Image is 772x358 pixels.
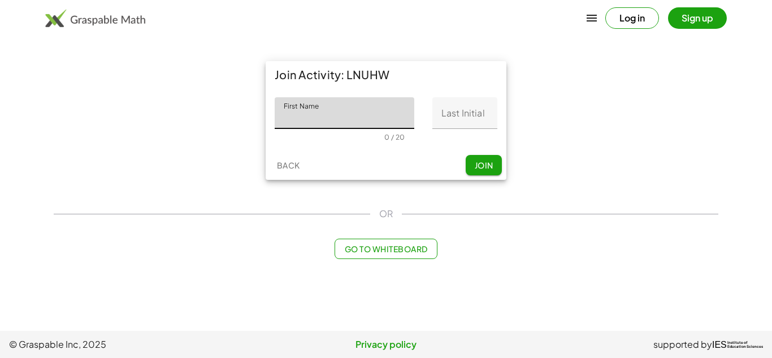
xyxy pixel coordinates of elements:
[653,338,712,351] span: supported by
[466,155,502,175] button: Join
[335,239,437,259] button: Go to Whiteboard
[474,160,493,170] span: Join
[261,338,512,351] a: Privacy policy
[276,160,300,170] span: Back
[379,207,393,221] span: OR
[344,244,427,254] span: Go to Whiteboard
[712,338,763,351] a: IESInstitute ofEducation Sciences
[727,341,763,349] span: Institute of Education Sciences
[266,61,506,88] div: Join Activity: LNUHW
[270,155,306,175] button: Back
[605,7,659,29] button: Log in
[668,7,727,29] button: Sign up
[384,133,405,141] div: 0 / 20
[9,338,261,351] span: © Graspable Inc, 2025
[712,339,727,350] span: IES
